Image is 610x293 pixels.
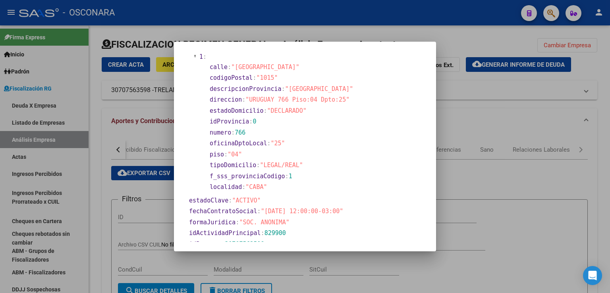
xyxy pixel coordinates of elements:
span: direccion [210,96,242,103]
span: "[GEOGRAPHIC_DATA]" [285,85,353,93]
span: : [267,140,271,147]
span: piso [210,151,224,158]
span: codigoPostal [210,74,253,81]
span: : [236,219,239,226]
div: Open Intercom Messenger [583,266,602,285]
span: "LEGAL/REAL" [260,162,303,169]
span: : [282,85,285,93]
span: "[GEOGRAPHIC_DATA]" [231,64,299,71]
span: "DECLARADO" [267,107,307,114]
span: tipoDomicilio [210,162,256,169]
span: "CABA" [245,183,267,191]
span: oficinaDptoLocal [210,140,267,147]
span: : [249,118,253,125]
span: : [224,151,228,158]
span: 1 [199,53,203,60]
span: idActividadPrincipal [189,229,261,237]
span: formaJuridica [189,219,236,226]
span: idProvincia [210,118,249,125]
span: 1 [289,173,292,180]
span: "[DATE] 12:00:00-03:00" [261,208,344,215]
span: "04" [228,151,242,158]
span: descripcionProvincia [210,85,282,93]
span: 829900 [264,229,286,237]
span: : [228,197,232,204]
span: 30707563598 [225,241,264,248]
span: localidad [210,183,242,191]
span: : [263,107,267,114]
span: : [203,53,207,60]
span: : [257,208,261,215]
span: estadoDomicilio [210,107,263,114]
span: estadoClave [189,197,228,204]
span: : [242,183,245,191]
span: numero [210,129,231,136]
span: : [253,74,256,81]
span: 0 [253,118,256,125]
span: : [285,173,289,180]
span: fechaContratoSocial [189,208,257,215]
span: idPersona [189,241,221,248]
span: f_sss_provinciaCodigo [210,173,285,180]
span: : [261,229,264,237]
span: : [256,162,260,169]
span: calle [210,64,228,71]
span: : [228,64,231,71]
span: "1015" [256,74,278,81]
span: "URUGUAY 766 Piso:04 Dpto:25" [245,96,349,103]
span: "SOC. ANONIMA" [239,219,289,226]
span: "25" [271,140,285,147]
span: : [231,129,235,136]
span: : [242,96,245,103]
span: "ACTIVO" [232,197,261,204]
span: 766 [235,129,245,136]
span: : [221,241,225,248]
